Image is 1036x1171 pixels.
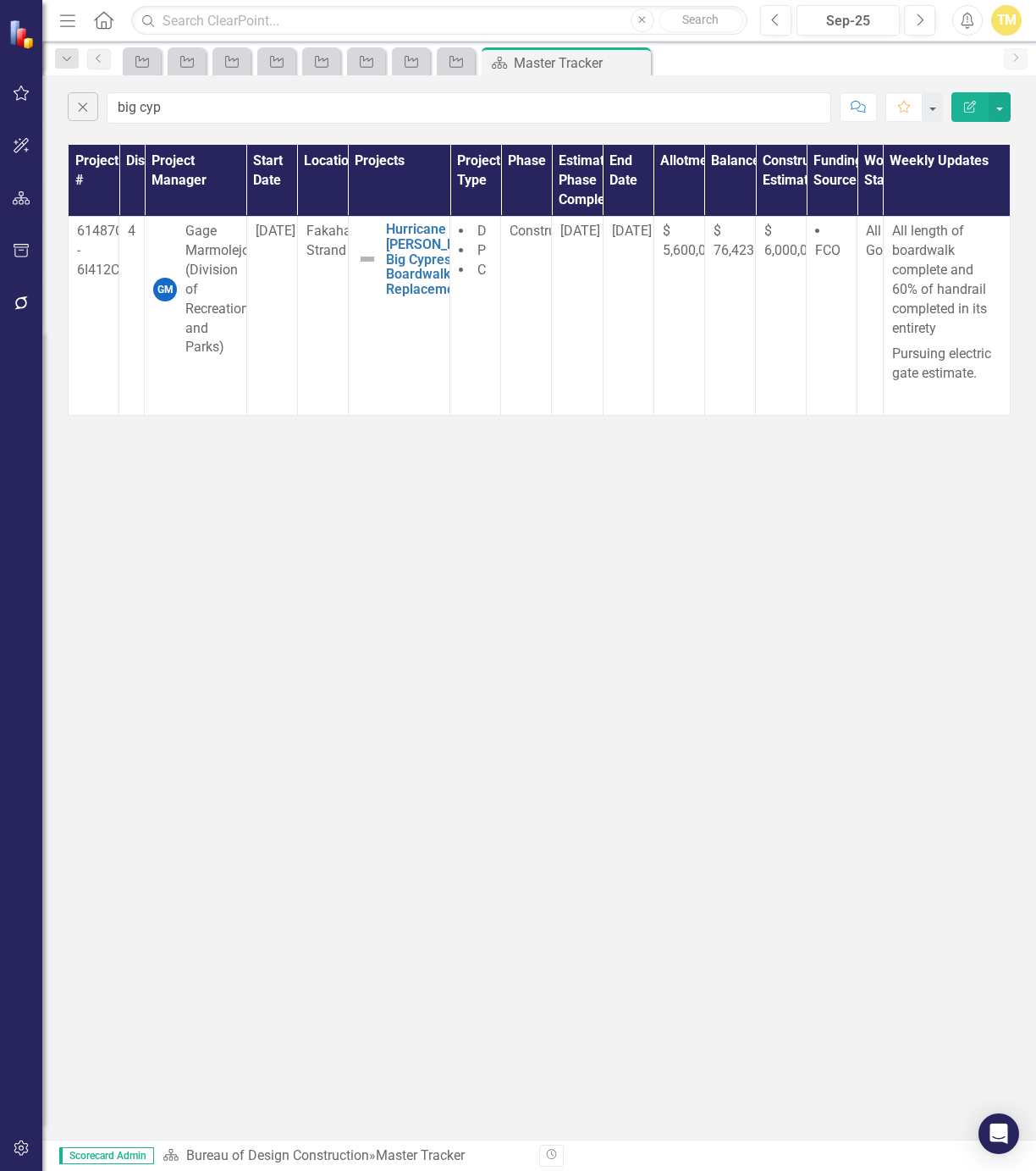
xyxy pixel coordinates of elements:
span: [DATE] [560,223,600,239]
td: Double-Click to Edit [807,217,857,416]
td: Double-Click to Edit [552,217,603,416]
td: Double-Click to Edit [69,217,119,416]
p: 61487C - 6I412C [77,222,110,284]
span: FCO [815,242,840,258]
img: ClearPoint Strategy [8,19,38,49]
div: Gage Marmolejo (Division of Recreation and Parks) [185,222,250,357]
a: Bureau of Design Construction [186,1147,369,1163]
a: Hurricane [PERSON_NAME] Big Cypress Boardwalk Replacement [386,222,488,296]
td: Double-Click to Edit [756,217,807,416]
span: Scorecard Admin [59,1147,154,1164]
span: 4 [128,223,135,239]
span: [DATE] [256,223,295,239]
td: Double-Click to Edit [297,217,348,416]
td: Double-Click to Edit [704,217,755,416]
td: Double-Click to Edit [246,217,297,416]
span: D [477,223,487,239]
td: Double-Click to Edit [450,217,501,416]
p: Pursuing electric gate estimate. [892,341,1002,387]
div: Master Tracker [376,1147,465,1163]
span: [DATE] [612,223,652,239]
span: $ 6,000,000.00 [764,223,841,258]
span: $ 76,423.40 [714,223,773,258]
div: Sep-25 [802,11,894,31]
td: Double-Click to Edit Right Click for Context Menu [348,217,449,416]
button: Sep-25 [796,5,900,36]
span: Construction [510,223,586,239]
input: Search ClearPoint... [131,6,747,36]
div: GM [153,278,177,301]
p: All length of boardwalk complete and 60% of handrail completed in its entirety [892,222,1002,341]
span: Fakahatchee Strand [306,223,383,258]
button: Search [659,8,743,32]
td: Double-Click to Edit [857,217,883,416]
span: P [477,242,486,258]
td: Double-Click to Edit [119,217,145,416]
td: Double-Click to Edit [603,217,653,416]
td: Double-Click to Edit [145,217,246,416]
div: Master Tracker [514,52,647,74]
button: TM [991,5,1022,36]
td: Double-Click to Edit [501,217,552,416]
div: » [163,1146,526,1166]
input: Find in Master Tracker (External)... [107,92,831,124]
div: Open Intercom Messenger [978,1113,1019,1154]
td: Double-Click to Edit [653,217,704,416]
span: C [477,262,486,278]
span: $ 5,600,000.00 [663,223,740,258]
span: Search [682,13,719,26]
img: Not Defined [357,249,377,269]
span: All Go [866,223,883,258]
td: Double-Click to Edit [883,217,1011,416]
